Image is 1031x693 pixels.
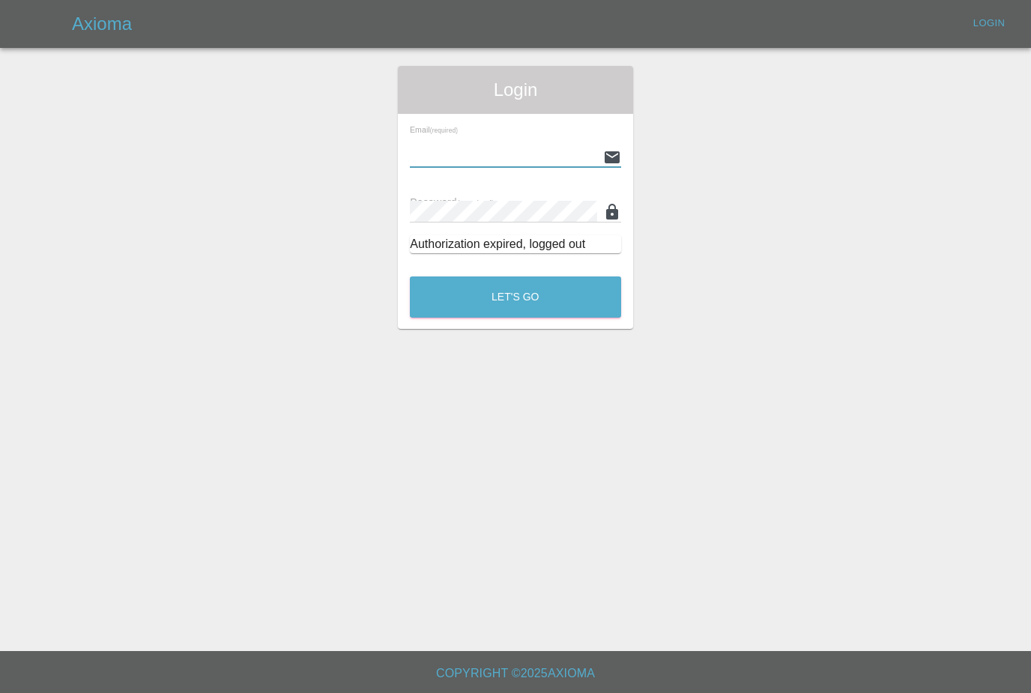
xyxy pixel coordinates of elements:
[410,78,621,102] span: Login
[965,12,1013,35] a: Login
[72,12,132,36] h5: Axioma
[410,276,621,318] button: Let's Go
[430,127,458,134] small: (required)
[457,199,495,208] small: (required)
[410,235,621,253] div: Authorization expired, logged out
[410,125,458,134] span: Email
[410,196,494,208] span: Password
[12,663,1019,684] h6: Copyright © 2025 Axioma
